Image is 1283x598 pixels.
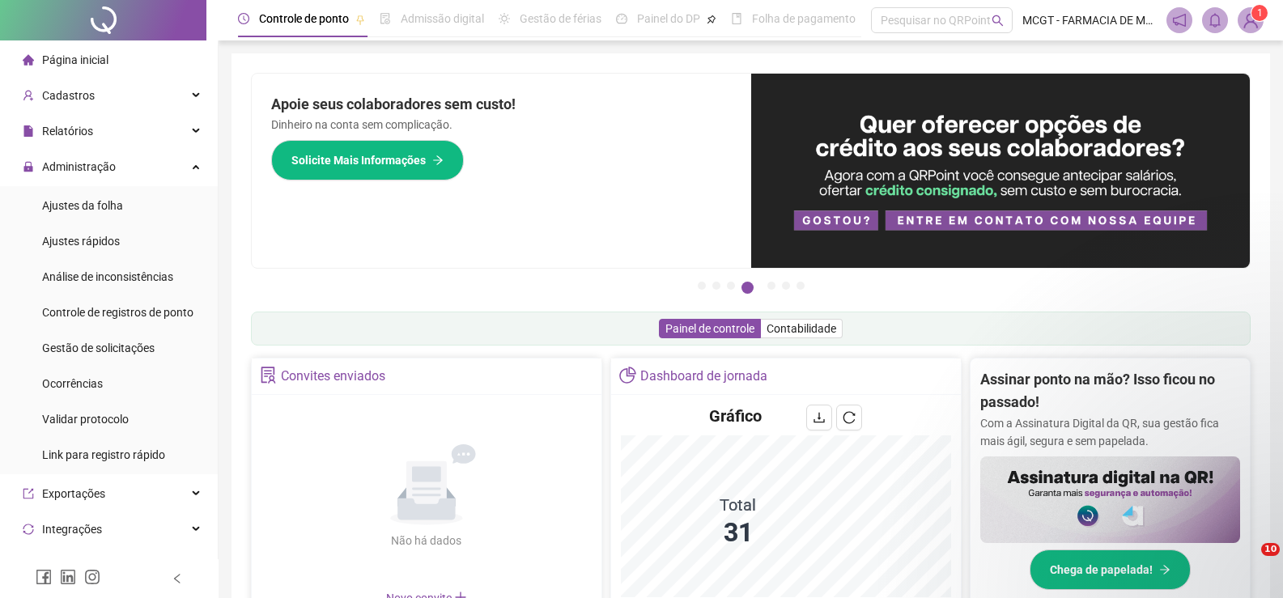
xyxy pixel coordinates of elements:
[23,161,34,172] span: lock
[23,90,34,101] span: user-add
[36,569,52,585] span: facebook
[616,13,627,24] span: dashboard
[271,140,464,180] button: Solicite Mais Informações
[42,306,193,319] span: Controle de registros de ponto
[709,405,762,427] h4: Gráfico
[42,235,120,248] span: Ajustes rápidos
[42,523,102,536] span: Integrações
[752,12,856,25] span: Folha de pagamento
[619,367,636,384] span: pie-chart
[42,270,173,283] span: Análise de inconsistências
[1022,11,1157,29] span: MCGT - FARMACIA DE MANIPULAÇÃO LTDA
[42,377,103,390] span: Ocorrências
[813,411,826,424] span: download
[1172,13,1187,28] span: notification
[23,524,34,535] span: sync
[797,282,805,290] button: 7
[281,363,385,390] div: Convites enviados
[23,54,34,66] span: home
[782,282,790,290] button: 6
[1030,549,1191,590] button: Chega de papelada!
[980,368,1240,414] h2: Assinar ponto na mão? Isso ficou no passado!
[42,125,93,138] span: Relatórios
[42,558,108,571] span: Acesso à API
[731,13,742,24] span: book
[42,199,123,212] span: Ajustes da folha
[637,12,700,25] span: Painel do DP
[380,13,391,24] span: file-done
[1261,543,1280,556] span: 10
[42,160,116,173] span: Administração
[172,573,183,584] span: left
[665,322,754,335] span: Painel de controle
[698,282,706,290] button: 1
[992,15,1004,27] span: search
[727,282,735,290] button: 3
[640,363,767,390] div: Dashboard de jornada
[432,155,444,166] span: arrow-right
[1251,5,1268,21] sup: Atualize o seu contato no menu Meus Dados
[42,89,95,102] span: Cadastros
[23,125,34,137] span: file
[291,151,426,169] span: Solicite Mais Informações
[238,13,249,24] span: clock-circle
[520,12,601,25] span: Gestão de férias
[42,487,105,500] span: Exportações
[712,282,720,290] button: 2
[767,282,775,290] button: 5
[260,367,277,384] span: solution
[1257,7,1263,19] span: 1
[1238,8,1263,32] img: 3345
[1159,564,1170,575] span: arrow-right
[1208,13,1222,28] span: bell
[352,532,501,549] div: Não há dados
[843,411,856,424] span: reload
[84,569,100,585] span: instagram
[499,13,510,24] span: sun
[1228,543,1267,582] iframe: Intercom live chat
[259,12,349,25] span: Controle de ponto
[42,53,108,66] span: Página inicial
[42,341,155,354] span: Gestão de solicitações
[42,448,165,461] span: Link para registro rápido
[23,488,34,499] span: export
[60,569,76,585] span: linkedin
[355,15,365,24] span: pushpin
[271,93,732,116] h2: Apoie seus colaboradores sem custo!
[751,74,1251,268] img: banner%2Fa8ee1423-cce5-4ffa-a127-5a2d429cc7d8.png
[42,413,129,426] span: Validar protocolo
[1050,561,1153,579] span: Chega de papelada!
[271,116,732,134] p: Dinheiro na conta sem complicação.
[707,15,716,24] span: pushpin
[741,282,754,294] button: 4
[980,414,1240,450] p: Com a Assinatura Digital da QR, sua gestão fica mais ágil, segura e sem papelada.
[401,12,484,25] span: Admissão digital
[767,322,836,335] span: Contabilidade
